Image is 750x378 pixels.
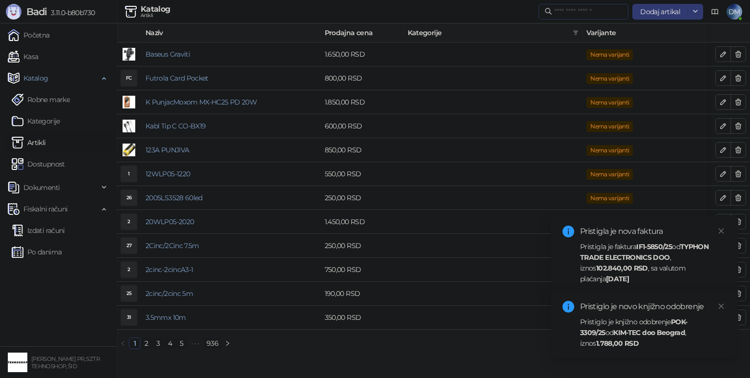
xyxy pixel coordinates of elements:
[146,98,257,106] a: K PunjacMoxom MX-HC25 PD 20W
[12,90,70,109] a: Robne marke
[613,328,685,337] strong: KIM-TEC doo Beograd
[146,193,203,202] a: 2005LS3528 60led
[146,217,194,226] a: 20WLP05-2020
[6,4,21,20] img: Logo
[321,42,404,66] td: 1.650,00 RSD
[727,4,742,20] span: DM
[176,337,187,349] li: 5
[117,337,129,349] li: Prethodna strana
[12,242,62,262] a: Po danima
[586,49,633,60] span: Nema varijanti
[142,138,321,162] td: 123A PUNJIVA
[129,337,141,349] li: 1
[142,282,321,306] td: 2cinc/2cinc 5m
[580,316,727,349] div: Pristiglo je knjižno odobrenje od , iznos
[632,4,688,20] button: Dodaj artikal
[321,258,404,282] td: 750,00 RSD
[146,122,206,130] a: Kabl Tip C CO-BX19
[716,301,727,312] a: Close
[222,337,233,349] button: right
[586,169,633,180] span: Nema varijanti
[596,339,639,348] strong: 1.788,00 RSD
[146,74,208,83] a: Futrola Card Pocket
[12,137,23,148] img: Artikli
[23,68,48,88] span: Katalog
[146,169,190,178] a: 12WLP05-1220
[586,121,633,132] span: Nema varijanti
[408,27,569,38] span: Kategorije
[152,337,164,349] li: 3
[141,337,152,349] li: 2
[141,13,170,18] div: Artikli
[321,186,404,210] td: 250,00 RSD
[165,338,175,349] a: 4
[12,111,60,131] a: Kategorije
[176,338,187,349] a: 5
[121,70,137,86] div: FC
[8,353,27,372] img: 64x64-companyLogo-68805acf-9e22-4a20-bcb3-9756868d3d19.jpeg
[47,8,95,17] span: 3.11.0-b80b730
[142,114,321,138] td: Kabl Tip C CO-BX19
[321,90,404,114] td: 1.850,00 RSD
[121,262,137,277] div: 2
[321,66,404,90] td: 800,00 RSD
[142,66,321,90] td: Futrola Card Pocket
[146,313,186,322] a: 3.5mmx 10m
[636,242,672,251] strong: IF1-5850/25
[718,303,725,310] span: close
[321,138,404,162] td: 850,00 RSD
[121,190,137,206] div: 26
[142,42,321,66] td: Baseus Graviti
[31,356,100,370] small: [PERSON_NAME] PR, SZTR TEHNOSHOP, ŠID
[707,4,723,20] a: Dokumentacija
[146,289,193,298] a: 2cinc/2cinc 5m
[187,337,203,349] span: •••
[12,154,65,174] a: Dostupnost
[142,258,321,282] td: 2cinc-2cincA3-1
[141,338,152,349] a: 2
[153,338,164,349] a: 3
[121,238,137,253] div: 27
[142,186,321,210] td: 2005LS3528 60led
[586,145,633,156] span: Nema varijanti
[125,6,137,18] img: Artikli
[586,73,633,84] span: Nema varijanti
[142,306,321,330] td: 3.5mmx 10m
[571,25,581,40] span: filter
[12,133,46,152] a: ArtikliArtikli
[203,337,222,349] li: 936
[716,226,727,236] a: Close
[321,234,404,258] td: 250,00 RSD
[142,90,321,114] td: K PunjacMoxom MX-HC25 PD 20W
[586,97,633,108] span: Nema varijanti
[142,210,321,234] td: 20WLP05-2020
[321,282,404,306] td: 190,00 RSD
[573,30,579,36] span: filter
[8,25,50,45] a: Početna
[580,301,727,313] div: Pristiglo je novo knjižno odobrenje
[117,337,129,349] button: left
[23,178,60,197] span: Dokumenti
[204,338,221,349] a: 936
[146,241,199,250] a: 2Cinc/2Cinc 7.5m
[164,337,176,349] li: 4
[321,162,404,186] td: 550,00 RSD
[606,274,629,283] strong: [DATE]
[8,47,38,66] a: Kasa
[562,301,574,313] span: info-circle
[121,286,137,301] div: 25
[121,214,137,230] div: 2
[640,7,680,16] span: Dodaj artikal
[129,338,140,349] a: 1
[120,340,126,346] span: left
[146,265,193,274] a: 2cinc-2cincA3-1
[142,23,321,42] th: Naziv
[146,50,190,59] a: Baseus Graviti
[142,162,321,186] td: 12WLP05-1220
[12,221,65,240] a: Izdati računi
[321,114,404,138] td: 600,00 RSD
[580,241,727,284] div: Pristigla je faktura od , iznos , sa valutom plaćanja
[596,264,648,273] strong: 102.840,00 RSD
[26,6,47,18] span: Badi
[222,337,233,349] li: Sledeća strana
